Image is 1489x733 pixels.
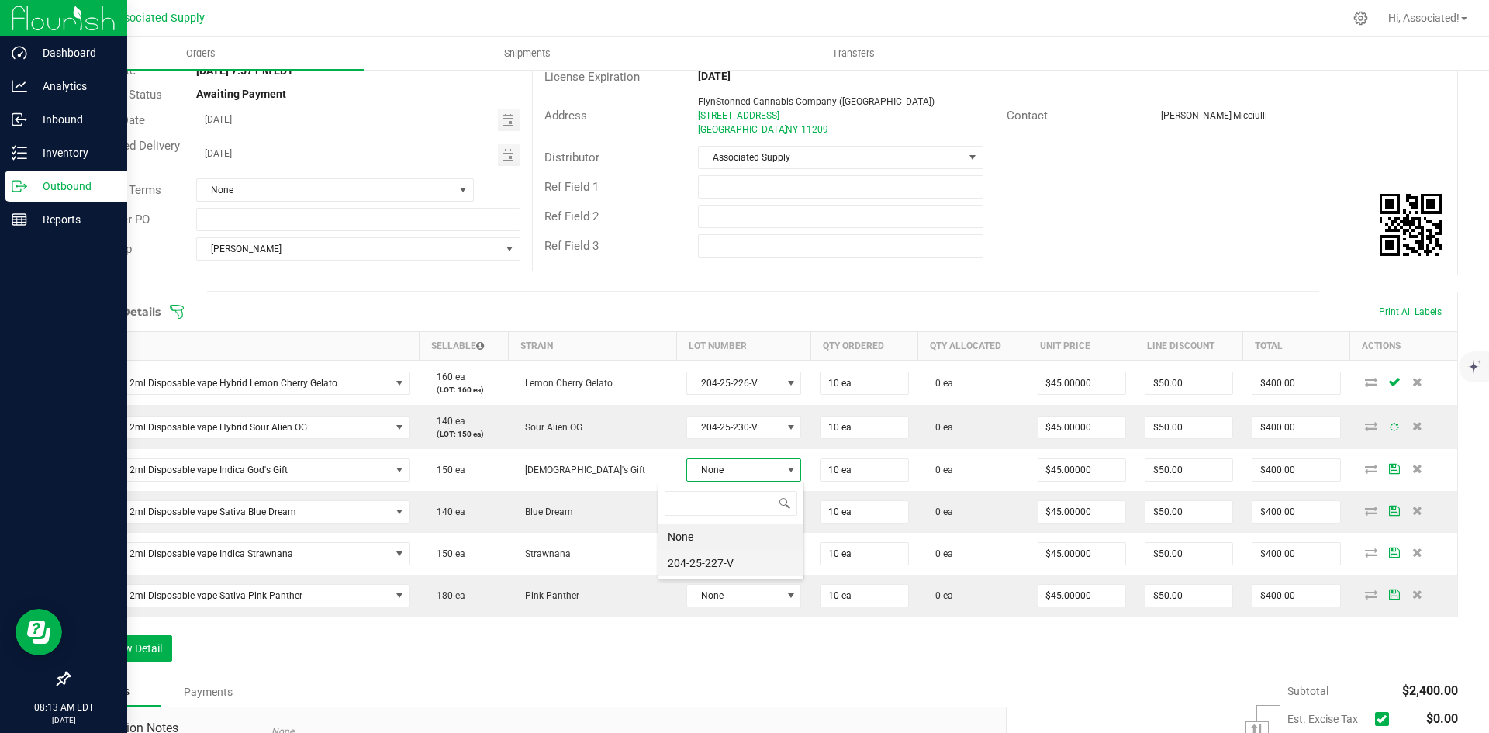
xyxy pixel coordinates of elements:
[1383,506,1406,515] span: Save Order Detail
[12,178,27,194] inline-svg: Outbound
[784,124,786,135] span: ,
[27,110,120,129] p: Inbound
[677,332,810,361] th: Lot Number
[197,238,499,260] span: [PERSON_NAME]
[12,212,27,227] inline-svg: Reports
[12,45,27,61] inline-svg: Dashboard
[80,372,390,394] span: ELFTHC 2ml Disposable vape Hybrid Lemon Cherry Gelato
[27,210,120,229] p: Reports
[698,96,935,107] span: FlynStonned Cannabis Company ([GEOGRAPHIC_DATA])
[79,500,410,524] span: NO DATA FOUND
[658,550,803,576] li: 204-25-227-V
[1038,417,1125,438] input: 0
[1380,194,1442,256] qrcode: 00000312
[161,678,254,706] div: Payments
[1135,332,1242,361] th: Line Discount
[1406,548,1429,557] span: Delete Order Detail
[544,70,640,84] span: License Expiration
[517,465,645,475] span: [DEMOGRAPHIC_DATA]'s Gift
[928,548,953,559] span: 0 ea
[801,124,828,135] span: 11209
[27,43,120,62] p: Dashboard
[1038,585,1125,607] input: 0
[1406,506,1429,515] span: Delete Order Detail
[928,378,953,389] span: 0 ea
[80,585,390,607] span: ELFTHC 2ml Disposable vape Sativa Pink Panther
[70,332,420,361] th: Item
[12,78,27,94] inline-svg: Analytics
[517,590,579,601] span: Pink Panther
[1287,685,1328,697] span: Subtotal
[1038,459,1125,481] input: 0
[1161,110,1232,121] span: [PERSON_NAME]
[1252,543,1339,565] input: 0
[1287,713,1369,725] span: Est. Excise Tax
[1351,11,1370,26] div: Manage settings
[1375,709,1396,730] span: Calculate excise tax
[81,139,180,171] span: Requested Delivery Date
[687,417,781,438] span: 204-25-230-V
[1383,377,1406,386] span: Save Order Detail
[7,714,120,726] p: [DATE]
[687,372,781,394] span: 204-25-226-V
[928,465,953,475] span: 0 ea
[1252,459,1339,481] input: 0
[196,64,294,77] strong: [DATE] 7:57 PM EDT
[1038,372,1125,394] input: 0
[698,70,731,82] strong: [DATE]
[37,37,364,70] a: Orders
[544,209,599,223] span: Ref Field 2
[544,150,599,164] span: Distributor
[420,332,508,361] th: Sellable
[821,417,907,438] input: 0
[1233,110,1267,121] span: Micciulli
[1402,683,1458,698] span: $2,400.00
[821,501,907,523] input: 0
[498,144,520,166] span: Toggle calendar
[429,384,499,396] p: (LOT: 160 ea)
[1145,501,1232,523] input: 0
[821,372,907,394] input: 0
[517,378,613,389] span: Lemon Cherry Gelato
[27,177,120,195] p: Outbound
[12,112,27,127] inline-svg: Inbound
[821,543,907,565] input: 0
[1242,332,1349,361] th: Total
[429,465,465,475] span: 150 ea
[80,543,390,565] span: ELFTHC 2ml Disposable vape Indica Strawnana
[27,143,120,162] p: Inventory
[1406,464,1429,473] span: Delete Order Detail
[1406,590,1429,599] span: Delete Order Detail
[27,77,120,95] p: Analytics
[928,590,953,601] span: 0 ea
[1383,590,1406,599] span: Save Order Detail
[658,524,803,550] li: None
[1145,459,1232,481] input: 0
[821,459,907,481] input: 0
[364,37,690,70] a: Shipments
[196,88,286,100] strong: Awaiting Payment
[1380,194,1442,256] img: Scan me!
[1383,423,1406,432] span: Save Order Detail
[517,422,582,433] span: Sour Alien OG
[821,585,907,607] input: 0
[544,239,599,253] span: Ref Field 3
[80,501,390,523] span: ELFTHC 2ml Disposable vape Sativa Blue Dream
[1145,417,1232,438] input: 0
[1388,12,1460,24] span: Hi, Associated!
[1038,543,1125,565] input: 0
[1038,501,1125,523] input: 0
[1252,372,1339,394] input: 0
[7,700,120,714] p: 08:13 AM EDT
[80,459,390,481] span: ELFTHC 2ml Disposable vape Indica God's Gift
[79,372,410,395] span: NO DATA FOUND
[698,110,779,121] span: [STREET_ADDRESS]
[1252,585,1339,607] input: 0
[928,507,953,517] span: 0 ea
[429,416,465,427] span: 140 ea
[429,548,465,559] span: 150 ea
[1252,501,1339,523] input: 0
[544,180,599,194] span: Ref Field 1
[1383,548,1406,557] span: Save Order Detail
[79,584,410,607] span: NO DATA FOUND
